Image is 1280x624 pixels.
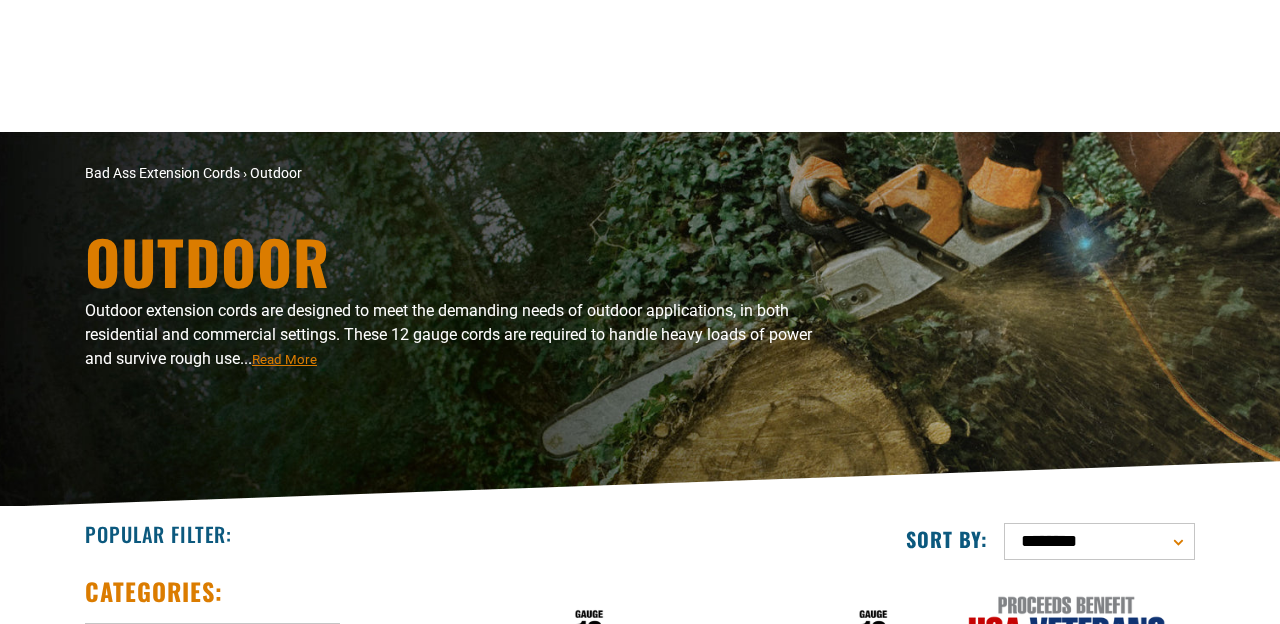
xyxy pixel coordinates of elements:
[252,352,317,367] span: Read More
[85,231,815,291] h1: Outdoor
[85,165,240,181] a: Bad Ass Extension Cords
[906,526,988,552] label: Sort by:
[250,165,302,181] span: Outdoor
[85,521,232,547] h2: Popular Filter:
[85,301,812,368] span: Outdoor extension cords are designed to meet the demanding needs of outdoor applications, in both...
[85,576,223,607] h2: Categories:
[243,165,247,181] span: ›
[85,163,815,184] nav: breadcrumbs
